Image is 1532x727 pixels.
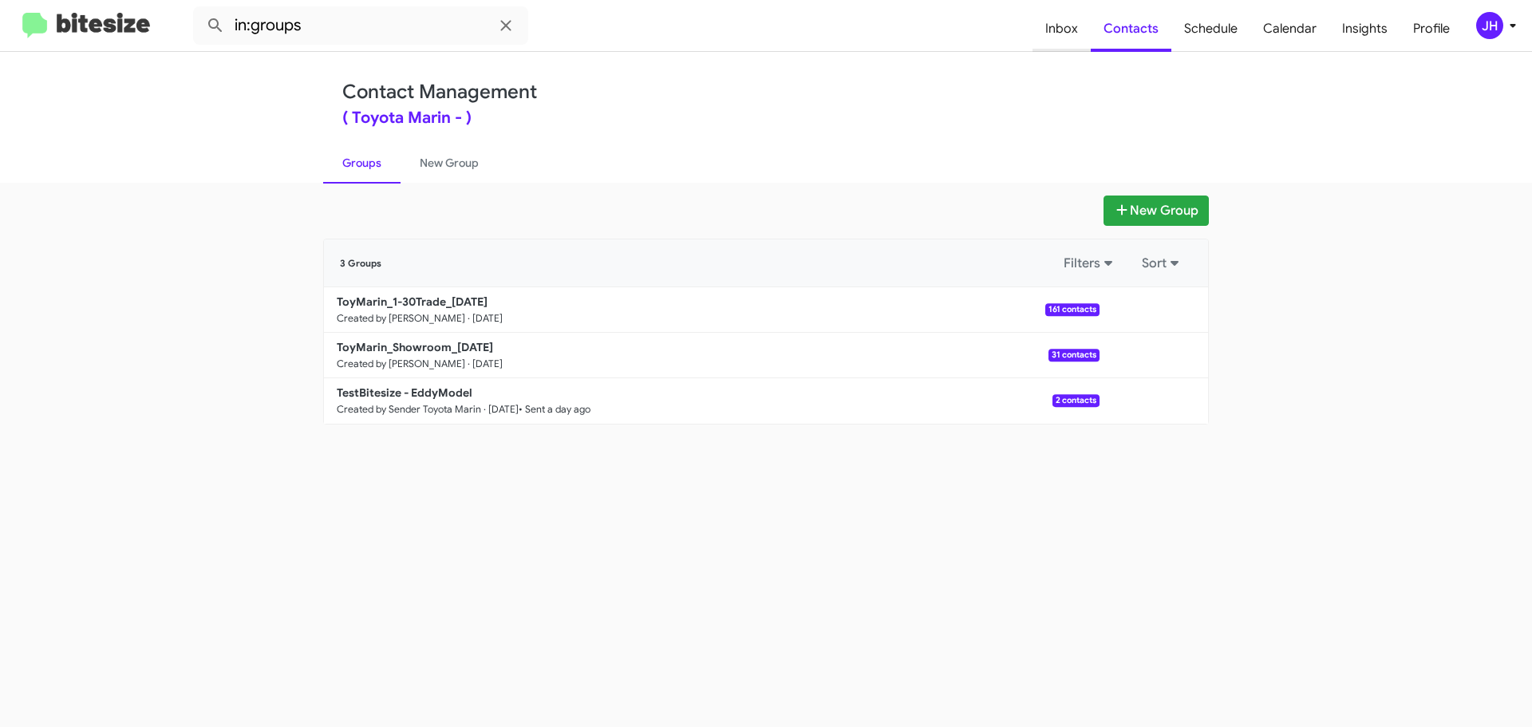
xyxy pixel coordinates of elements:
a: Schedule [1171,6,1250,52]
b: ToyMarin_1-30Trade_[DATE] [337,294,488,309]
button: New Group [1104,196,1209,226]
button: JH [1463,12,1514,39]
span: 2 contacts [1052,394,1100,407]
button: Filters [1054,249,1126,278]
b: TestBitesize - EddyModel [337,385,472,400]
b: ToyMarin_Showroom_[DATE] [337,340,493,354]
span: 161 contacts [1045,303,1100,316]
a: Contacts [1091,6,1171,52]
a: ToyMarin_1-30Trade_[DATE]Created by [PERSON_NAME] · [DATE]161 contacts [324,287,1100,333]
a: Insights [1329,6,1400,52]
a: Profile [1400,6,1463,52]
small: Created by [PERSON_NAME] · [DATE] [337,312,503,325]
a: Inbox [1033,6,1091,52]
span: 3 Groups [340,258,381,269]
a: Calendar [1250,6,1329,52]
span: 31 contacts [1048,349,1100,362]
button: Sort [1132,249,1192,278]
a: Groups [323,142,401,184]
input: Search [193,6,528,45]
small: • Sent a day ago [519,403,590,416]
a: ToyMarin_Showroom_[DATE]Created by [PERSON_NAME] · [DATE]31 contacts [324,333,1100,378]
div: ( Toyota Marin - ) [342,110,1190,126]
small: Created by Sender Toyota Marin · [DATE] [337,403,519,416]
a: New Group [401,142,498,184]
a: TestBitesize - EddyModelCreated by Sender Toyota Marin · [DATE]• Sent a day ago2 contacts [324,378,1100,424]
small: Created by [PERSON_NAME] · [DATE] [337,358,503,370]
a: Contact Management [342,80,537,104]
div: JH [1476,12,1503,39]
